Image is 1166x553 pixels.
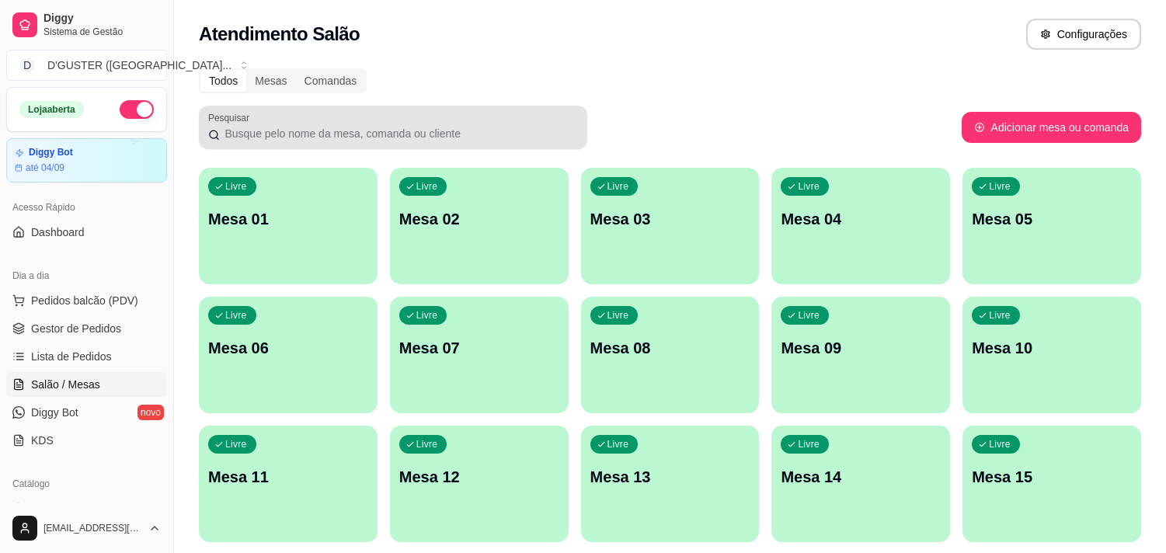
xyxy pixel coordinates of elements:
[989,438,1011,450] p: Livre
[989,309,1011,322] p: Livre
[390,297,569,413] button: LivreMesa 07
[6,288,167,313] button: Pedidos balcão (PDV)
[972,466,1132,488] p: Mesa 15
[19,57,35,73] span: D
[31,293,138,308] span: Pedidos balcão (PDV)
[120,100,154,119] button: Alterar Status
[771,426,950,542] button: LivreMesa 14
[581,168,760,284] button: LivreMesa 03
[590,208,750,230] p: Mesa 03
[781,466,941,488] p: Mesa 14
[200,70,246,92] div: Todos
[31,501,75,516] span: Produtos
[29,147,73,158] article: Diggy Bot
[208,208,368,230] p: Mesa 01
[6,50,167,81] button: Select a team
[416,309,438,322] p: Livre
[296,70,366,92] div: Comandas
[26,162,64,174] article: até 04/09
[962,297,1141,413] button: LivreMesa 10
[6,195,167,220] div: Acesso Rápido
[798,309,820,322] p: Livre
[771,297,950,413] button: LivreMesa 09
[225,180,247,193] p: Livre
[31,405,78,420] span: Diggy Bot
[44,522,142,534] span: [EMAIL_ADDRESS][DOMAIN_NAME]
[31,321,121,336] span: Gestor de Pedidos
[31,377,100,392] span: Salão / Mesas
[199,22,360,47] h2: Atendimento Salão
[31,224,85,240] span: Dashboard
[6,316,167,341] a: Gestor de Pedidos
[798,180,820,193] p: Livre
[607,438,629,450] p: Livre
[962,112,1141,143] button: Adicionar mesa ou comanda
[225,438,247,450] p: Livre
[607,309,629,322] p: Livre
[581,297,760,413] button: LivreMesa 08
[962,168,1141,284] button: LivreMesa 05
[771,168,950,284] button: LivreMesa 04
[399,208,559,230] p: Mesa 02
[416,438,438,450] p: Livre
[246,70,295,92] div: Mesas
[6,6,167,43] a: DiggySistema de Gestão
[44,26,161,38] span: Sistema de Gestão
[590,466,750,488] p: Mesa 13
[31,433,54,448] span: KDS
[6,263,167,288] div: Dia a dia
[47,57,231,73] div: D'GUSTER ([GEOGRAPHIC_DATA] ...
[208,111,255,124] label: Pesquisar
[399,337,559,359] p: Mesa 07
[6,496,167,521] a: Produtos
[199,426,378,542] button: LivreMesa 11
[199,168,378,284] button: LivreMesa 01
[6,471,167,496] div: Catálogo
[962,426,1141,542] button: LivreMesa 15
[6,220,167,245] a: Dashboard
[6,400,167,425] a: Diggy Botnovo
[590,337,750,359] p: Mesa 08
[972,208,1132,230] p: Mesa 05
[31,349,112,364] span: Lista de Pedidos
[6,138,167,183] a: Diggy Botaté 04/09
[6,372,167,397] a: Salão / Mesas
[44,12,161,26] span: Diggy
[199,297,378,413] button: LivreMesa 06
[798,438,820,450] p: Livre
[225,309,247,322] p: Livre
[208,466,368,488] p: Mesa 11
[220,126,578,141] input: Pesquisar
[1026,19,1141,50] button: Configurações
[208,337,368,359] p: Mesa 06
[399,466,559,488] p: Mesa 12
[6,344,167,369] a: Lista de Pedidos
[19,101,84,118] div: Loja aberta
[781,208,941,230] p: Mesa 04
[607,180,629,193] p: Livre
[390,168,569,284] button: LivreMesa 02
[989,180,1011,193] p: Livre
[781,337,941,359] p: Mesa 09
[416,180,438,193] p: Livre
[6,428,167,453] a: KDS
[581,426,760,542] button: LivreMesa 13
[390,426,569,542] button: LivreMesa 12
[6,510,167,547] button: [EMAIL_ADDRESS][DOMAIN_NAME]
[972,337,1132,359] p: Mesa 10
